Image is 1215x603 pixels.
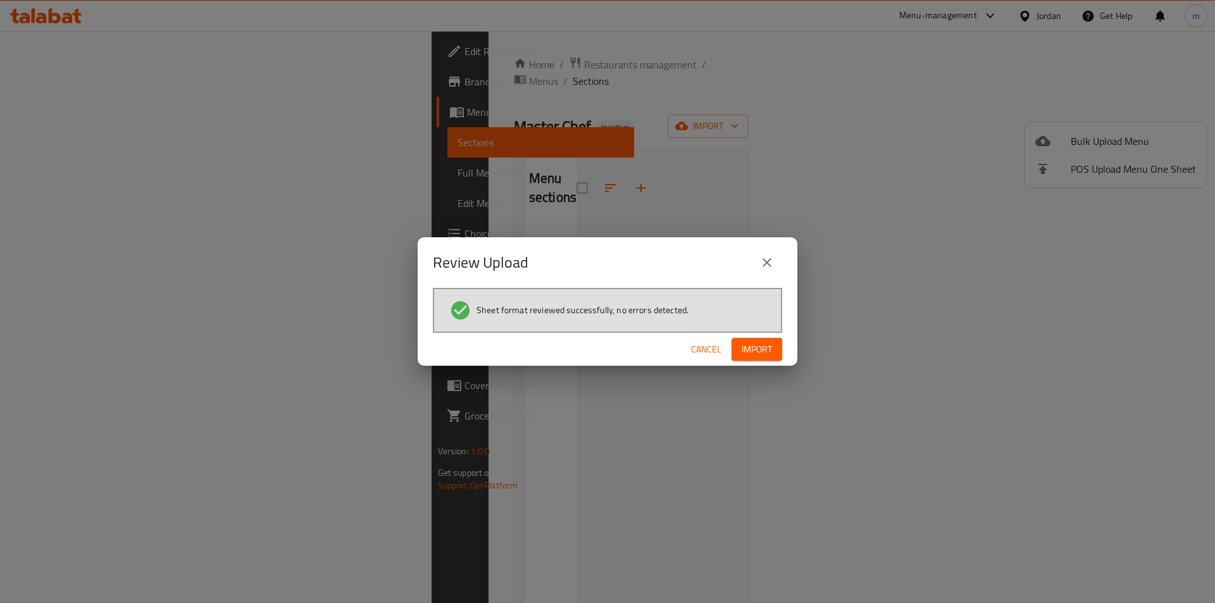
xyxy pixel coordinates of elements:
[433,252,528,273] h2: Review Upload
[691,342,721,357] span: Cancel
[686,338,726,361] button: Cancel
[477,304,688,316] span: Sheet format reviewed successfully, no errors detected.
[732,338,782,361] button: Import
[752,247,782,278] button: close
[742,342,772,357] span: Import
